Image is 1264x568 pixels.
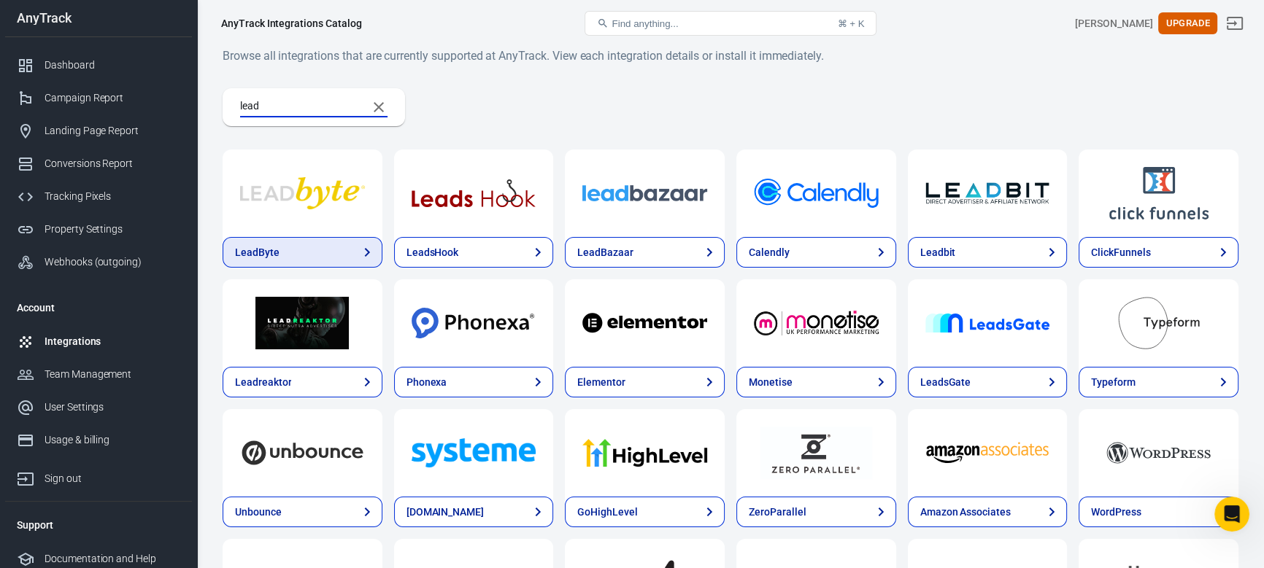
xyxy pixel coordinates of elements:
a: Elementor [565,367,725,397]
div: ⌘ + K [837,18,864,29]
img: ClickFunnels [1096,167,1221,219]
a: Unbounce [223,409,382,497]
div: GoHighLevel [577,505,637,520]
img: LeadsGate [925,297,1050,349]
div: LeadBazaar [577,245,633,260]
img: Amazon Associates [925,427,1050,479]
div: Sign out [45,471,180,486]
a: Phonexa [394,279,554,367]
div: Leadreaktor [235,375,291,390]
div: Phonexa [406,375,447,390]
a: LeadByte [223,237,382,268]
img: ZeroParallel [754,427,879,479]
a: ClickFunnels [1079,149,1238,237]
div: LeadByte [235,245,280,260]
div: Team Management [45,367,180,382]
a: Amazon Associates [908,497,1068,527]
img: Leadbit [925,167,1050,219]
li: Support [5,507,192,542]
div: WordPress [1091,505,1141,520]
img: LeadsHook [412,167,536,219]
a: Unbounce [223,497,382,527]
a: LeadsHook [394,149,554,237]
img: Calendly [754,167,879,219]
a: GoHighLevel [565,409,725,497]
a: Sign out [1217,6,1252,41]
a: LeadsGate [908,279,1068,367]
a: LeadsGate [908,367,1068,397]
div: AnyTrack Integrations Catalog [221,16,362,31]
a: Usage & billing [5,424,192,456]
a: Tracking Pixels [5,180,192,213]
a: Property Settings [5,213,192,246]
a: Elementor [565,279,725,367]
div: AnyTrack [5,12,192,25]
a: Monetise [736,367,896,397]
img: LeadByte [240,167,365,219]
img: LeadBazaar [582,167,707,219]
div: ZeroParallel [749,505,806,520]
a: Sign out [5,456,192,495]
div: Usage & billing [45,432,180,448]
a: [DOMAIN_NAME] [394,497,554,527]
span: Find anything... [612,18,678,29]
button: Clear Search [361,90,396,125]
a: Integrations [5,325,192,358]
a: GoHighLevel [565,497,725,527]
a: Team Management [5,358,192,391]
img: Unbounce [240,427,365,479]
iframe: Intercom live chat [1214,497,1249,532]
a: Conversions Report [5,147,192,180]
img: Elementor [582,297,707,349]
a: Landing Page Report [5,114,192,147]
a: WordPress [1079,409,1238,497]
button: Find anything...⌘ + K [585,11,876,36]
div: Amazon Associates [920,505,1011,520]
img: GoHighLevel [582,427,707,479]
a: ClickFunnels [1079,237,1238,268]
div: Leadbit [920,245,956,260]
a: Leadbit [908,237,1068,268]
button: Upgrade [1158,12,1217,35]
a: Calendly [736,237,896,268]
a: Leadreaktor [223,367,382,397]
a: Dashboard [5,49,192,82]
img: WordPress [1096,427,1221,479]
div: Typeform [1091,375,1136,390]
a: Typeform [1079,367,1238,397]
div: Property Settings [45,222,180,237]
a: User Settings [5,391,192,424]
div: LeadsGate [920,375,971,390]
li: Account [5,290,192,325]
a: Amazon Associates [908,409,1068,497]
a: LeadsHook [394,237,554,268]
div: Elementor [577,375,625,390]
a: ZeroParallel [736,497,896,527]
div: LeadsHook [406,245,459,260]
a: Phonexa [394,367,554,397]
img: Leadreaktor [240,297,365,349]
div: Monetise [749,375,793,390]
div: Campaign Report [45,90,180,106]
div: Integrations [45,334,180,349]
div: Calendly [749,245,790,260]
img: Typeform [1096,297,1221,349]
a: Typeform [1079,279,1238,367]
a: Campaign Report [5,82,192,114]
div: Webhooks (outgoing) [45,254,180,270]
div: Unbounce [235,505,282,520]
div: ClickFunnels [1091,245,1150,260]
img: Phonexa [412,297,536,349]
a: Webhooks (outgoing) [5,246,192,279]
div: Account id: ggR18ddW [1075,16,1152,31]
div: [DOMAIN_NAME] [406,505,484,520]
a: Leadreaktor [223,279,382,367]
div: Conversions Report [45,156,180,171]
div: User Settings [45,400,180,415]
h6: Browse all integrations that are currently supported at AnyTrack. View each integration details o... [223,47,1238,65]
div: Dashboard [45,58,180,73]
a: LeadBazaar [565,237,725,268]
input: Search... [240,98,355,117]
div: Documentation and Help [45,551,180,567]
a: Monetise [736,279,896,367]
